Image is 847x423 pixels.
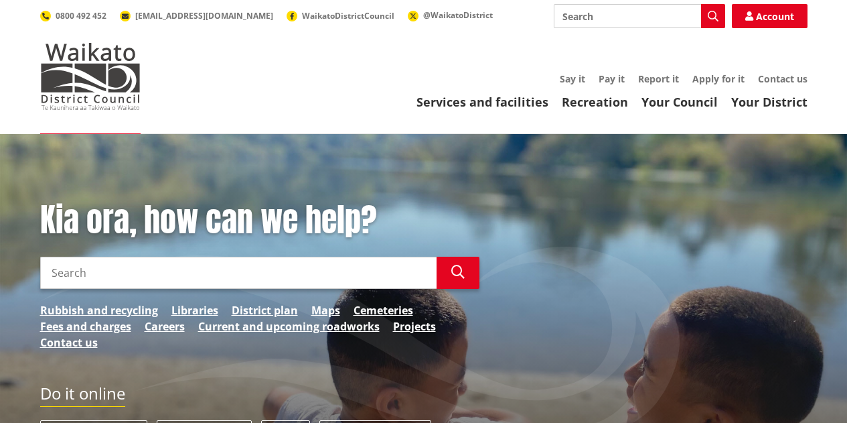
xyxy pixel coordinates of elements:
[40,257,437,289] input: Search input
[692,72,745,85] a: Apply for it
[560,72,585,85] a: Say it
[311,302,340,318] a: Maps
[232,302,298,318] a: District plan
[135,10,273,21] span: [EMAIL_ADDRESS][DOMAIN_NAME]
[120,10,273,21] a: [EMAIL_ADDRESS][DOMAIN_NAME]
[145,318,185,335] a: Careers
[40,318,131,335] a: Fees and charges
[40,384,125,408] h2: Do it online
[393,318,436,335] a: Projects
[56,10,106,21] span: 0800 492 452
[641,94,718,110] a: Your Council
[423,9,493,21] span: @WaikatoDistrict
[758,72,807,85] a: Contact us
[287,10,394,21] a: WaikatoDistrictCouncil
[171,302,218,318] a: Libraries
[354,302,413,318] a: Cemeteries
[40,10,106,21] a: 0800 492 452
[731,94,807,110] a: Your District
[732,4,807,28] a: Account
[638,72,679,85] a: Report it
[40,335,98,351] a: Contact us
[562,94,628,110] a: Recreation
[408,9,493,21] a: @WaikatoDistrict
[40,201,479,240] h1: Kia ora, how can we help?
[40,43,141,110] img: Waikato District Council - Te Kaunihera aa Takiwaa o Waikato
[416,94,548,110] a: Services and facilities
[302,10,394,21] span: WaikatoDistrictCouncil
[554,4,725,28] input: Search input
[599,72,625,85] a: Pay it
[40,302,158,318] a: Rubbish and recycling
[198,318,380,335] a: Current and upcoming roadworks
